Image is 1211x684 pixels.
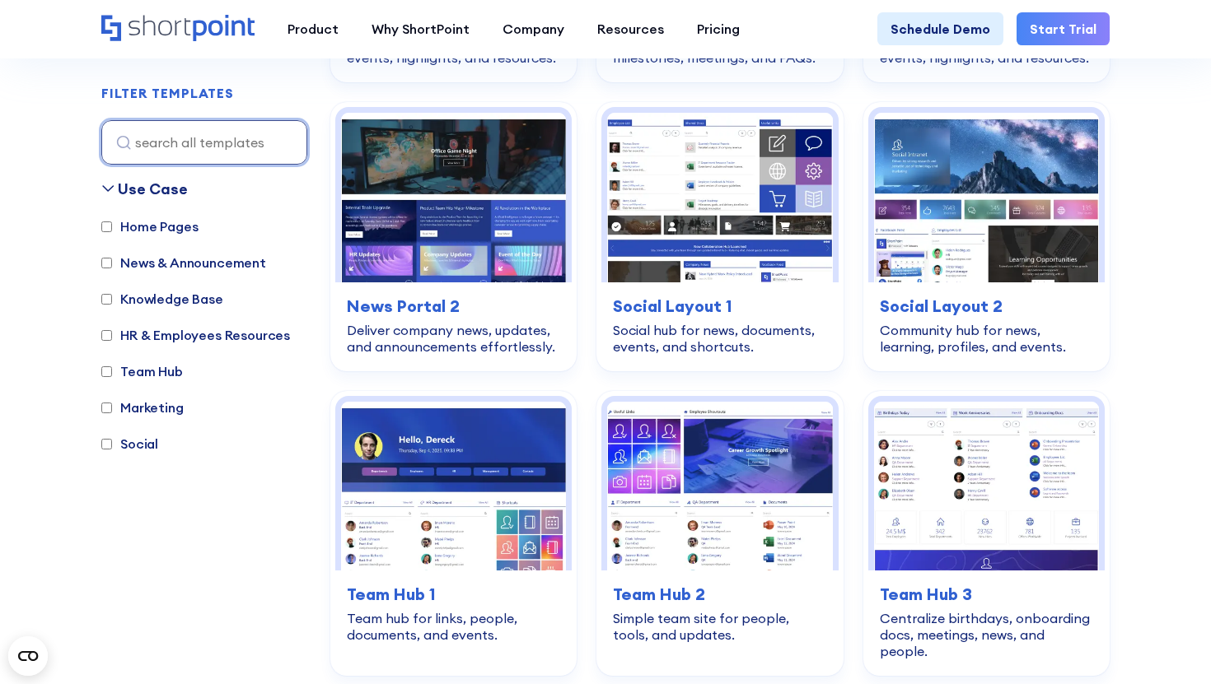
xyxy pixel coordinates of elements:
[596,391,843,676] a: Team Hub 2 – SharePoint Template Team Site: Simple team site for people, tools, and updates.Team ...
[1017,12,1110,45] a: Start Trial
[697,19,740,39] div: Pricing
[330,102,577,370] a: News Portal 2 – SharePoint News Post Template: Deliver company news, updates, and announcements e...
[680,12,756,45] a: Pricing
[880,582,1093,607] h3: Team Hub 3
[288,19,339,39] div: Product
[101,289,223,309] label: Knowledge Base
[271,12,355,45] a: Product
[880,322,1093,355] div: Community hub for news, learning, profiles, and events.
[874,113,1099,282] img: Social Layout 2 – SharePoint Community Site: Community hub for news, learning, profiles, and events.
[880,610,1093,659] div: Centralize birthdays, onboarding docs, meetings, news, and people.
[101,258,112,268] input: News & Announcement
[101,120,307,165] input: search all templates
[863,102,1110,370] a: Social Layout 2 – SharePoint Community Site: Community hub for news, learning, profiles, and even...
[486,12,581,45] a: Company
[101,434,158,454] label: Social
[101,216,198,236] label: Home Pages
[355,12,486,45] a: Why ShortPoint
[613,610,826,643] div: Simple team site for people, tools, and updates.
[341,113,566,282] img: News Portal 2 – SharePoint News Post Template: Deliver company news, updates, and announcements e...
[596,102,843,370] a: Social Layout 1 – SharePoint Social Intranet Template: Social hub for news, documents, events, an...
[101,294,112,305] input: Knowledge Base
[118,178,188,200] div: Use Case
[101,402,112,413] input: Marketing
[581,12,680,45] a: Resources
[330,391,577,676] a: Team Hub 1 – SharePoint Online Modern Team Site Template: Team hub for links, people, documents, ...
[341,402,566,570] img: Team Hub 1 – SharePoint Online Modern Team Site Template: Team hub for links, people, documents, ...
[101,439,112,449] input: Social
[347,294,560,319] h3: News Portal 2
[874,402,1099,570] img: Team Hub 3 – SharePoint Team Site Template: Centralize birthdays, onboarding docs, meetings, news...
[914,493,1211,684] iframe: Chat Widget
[613,322,826,355] div: Social hub for news, documents, events, and shortcuts.
[347,610,560,643] div: Team hub for links, people, documents, and events.
[372,19,470,39] div: Why ShortPoint
[503,19,564,39] div: Company
[607,113,832,282] img: Social Layout 1 – SharePoint Social Intranet Template: Social hub for news, documents, events, an...
[101,325,290,345] label: HR & Employees Resources
[101,361,183,381] label: Team Hub
[101,398,184,417] label: Marketing
[597,19,664,39] div: Resources
[863,391,1110,676] a: Team Hub 3 – SharePoint Team Site Template: Centralize birthdays, onboarding docs, meetings, news...
[8,636,48,676] button: Open CMP widget
[101,366,112,377] input: Team Hub
[101,221,112,232] input: Home Pages
[347,322,560,355] div: Deliver company news, updates, and announcements effortlessly.
[880,294,1093,319] h3: Social Layout 2
[101,253,266,272] label: News & Announcement
[613,582,826,607] h3: Team Hub 2
[347,582,560,607] h3: Team Hub 1
[101,86,234,101] h2: FILTER TEMPLATES
[877,12,1003,45] a: Schedule Demo
[613,294,826,319] h3: Social Layout 1
[101,15,255,43] a: Home
[607,402,832,570] img: Team Hub 2 – SharePoint Template Team Site: Simple team site for people, tools, and updates.
[101,330,112,341] input: HR & Employees Resources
